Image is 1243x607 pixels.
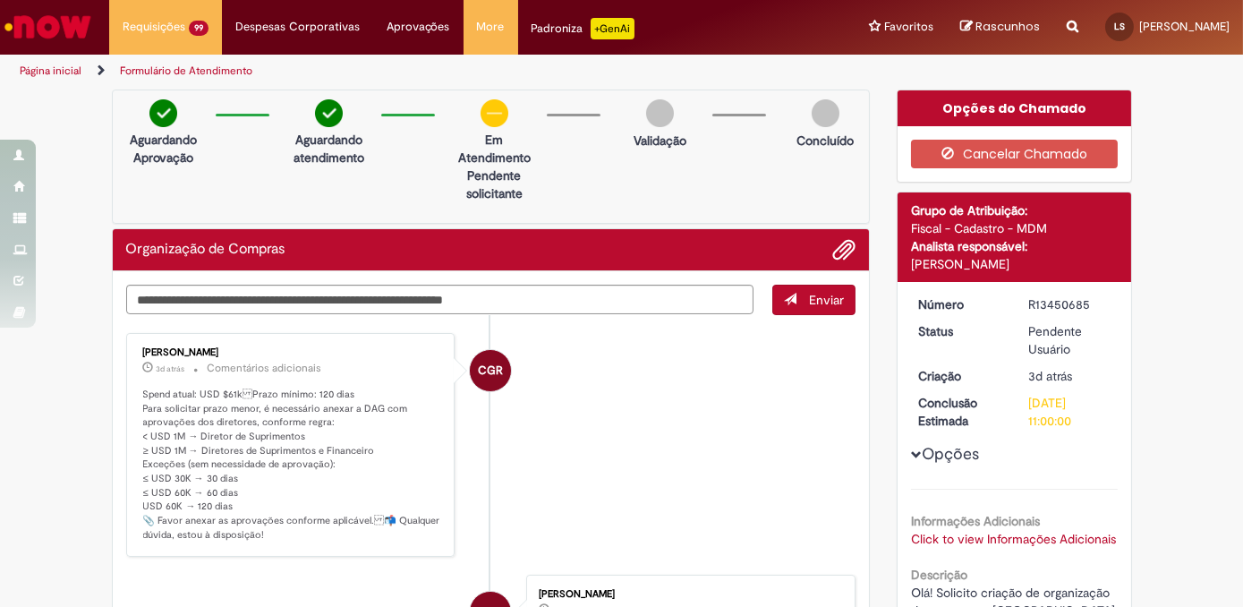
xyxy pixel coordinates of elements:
[898,90,1131,126] div: Opções do Chamado
[478,349,503,392] span: CGR
[157,363,185,374] time: 27/08/2025 10:28:55
[157,363,185,374] span: 3d atrás
[481,99,508,127] img: circle-minus.png
[911,219,1118,237] div: Fiscal - Cadastro - MDM
[126,242,285,258] h2: Organização de Compras Histórico de tíquete
[646,99,674,127] img: img-circle-grey.png
[905,367,1015,385] dt: Criação
[387,18,450,36] span: Aprovações
[208,361,322,376] small: Comentários adicionais
[477,18,505,36] span: More
[960,19,1040,36] a: Rascunhos
[1028,322,1111,358] div: Pendente Usuário
[143,388,441,543] p: Spend atual: USD $61k Prazo mínimo: 120 dias Para solicitar prazo menor, é necessário anexar a DA...
[809,292,844,308] span: Enviar
[470,350,511,391] div: Camila Garcia Rafael
[451,167,538,202] p: Pendente solicitante
[911,140,1118,168] button: Cancelar Chamado
[975,18,1040,35] span: Rascunhos
[634,132,686,150] p: Validação
[1028,394,1111,430] div: [DATE] 11:00:00
[1028,368,1072,384] span: 3d atrás
[149,99,177,127] img: check-circle-green.png
[1139,19,1230,34] span: [PERSON_NAME]
[235,18,360,36] span: Despesas Corporativas
[123,18,185,36] span: Requisições
[911,513,1040,529] b: Informações Adicionais
[539,589,837,600] div: [PERSON_NAME]
[911,255,1118,273] div: [PERSON_NAME]
[832,238,856,261] button: Adicionar anexos
[812,99,839,127] img: img-circle-grey.png
[285,131,372,167] p: Aguardando atendimento
[315,99,343,127] img: check-circle-green.png
[2,9,94,45] img: ServiceNow
[884,18,933,36] span: Favoritos
[911,201,1118,219] div: Grupo de Atribuição:
[911,531,1116,547] a: Click to view Informações Adicionais
[796,132,854,150] p: Concluído
[905,295,1015,313] dt: Número
[120,64,252,78] a: Formulário de Atendimento
[905,394,1015,430] dt: Conclusão Estimada
[905,322,1015,340] dt: Status
[1114,21,1125,32] span: LS
[189,21,209,36] span: 99
[13,55,815,88] ul: Trilhas de página
[143,347,441,358] div: [PERSON_NAME]
[451,131,538,167] p: Em Atendimento
[1028,368,1072,384] time: 27/08/2025 08:14:57
[772,285,856,315] button: Enviar
[120,131,207,167] p: Aguardando Aprovação
[20,64,81,78] a: Página inicial
[1028,367,1111,385] div: 27/08/2025 08:14:57
[911,237,1118,255] div: Analista responsável:
[911,567,967,583] b: Descrição
[1028,295,1111,313] div: R13450685
[126,285,754,314] textarea: Digite sua mensagem aqui...
[591,18,634,39] p: +GenAi
[532,18,634,39] div: Padroniza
